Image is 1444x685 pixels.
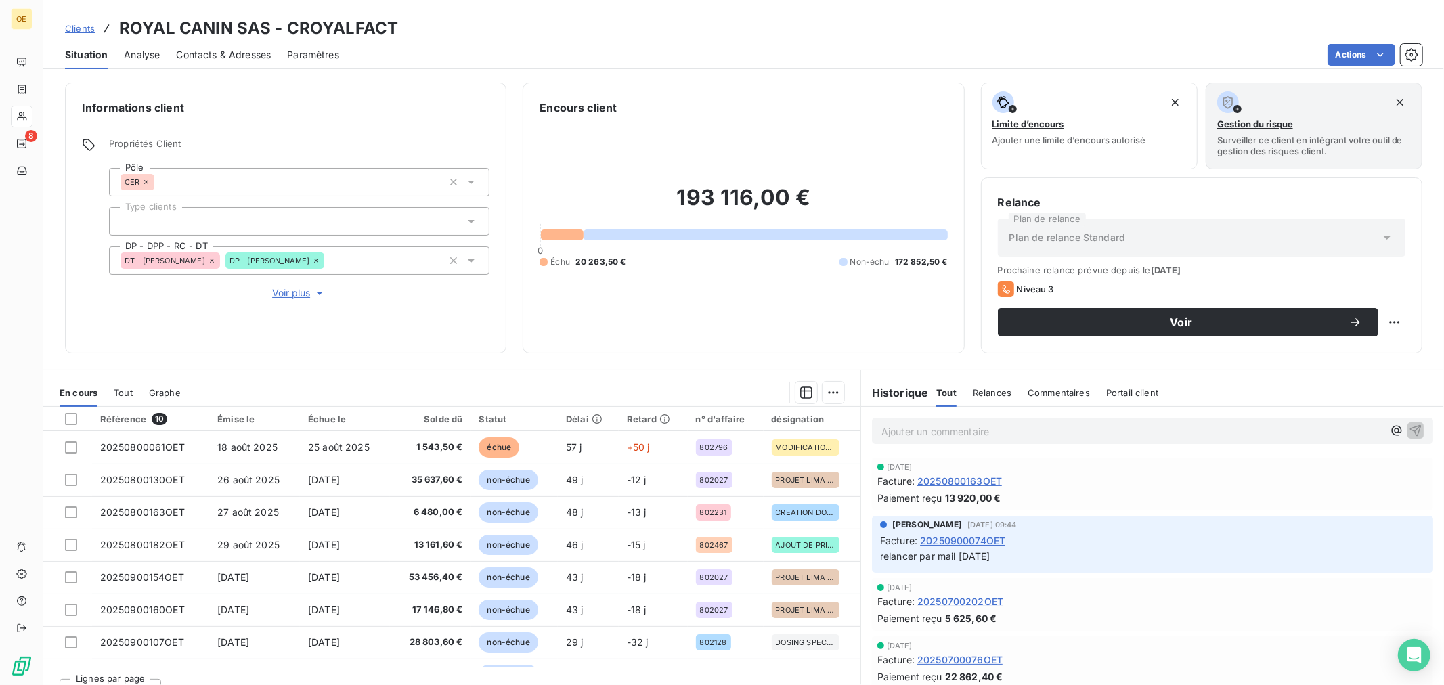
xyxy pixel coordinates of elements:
span: 0 [538,245,543,256]
div: Émise le [217,414,292,424]
span: 35 637,60 € [398,473,463,487]
span: [DATE] [217,571,249,583]
span: Paramètres [287,48,339,62]
h6: Historique [861,384,929,401]
span: 26 août 2025 [217,474,280,485]
span: Voir plus [272,286,326,300]
span: Surveiller ce client en intégrant votre outil de gestion des risques client. [1217,135,1411,156]
span: 8 [25,130,37,142]
span: [DATE] [887,642,913,650]
span: [DATE] [887,583,913,592]
span: -18 j [627,604,647,615]
span: 20250800061OET [100,441,185,453]
span: Tout [936,387,957,398]
span: +50 j [627,441,650,453]
span: Contacts & Adresses [176,48,271,62]
input: Ajouter une valeur [324,255,335,267]
span: [DATE] 09:44 [967,521,1017,529]
span: 802027 [700,573,728,581]
span: Facture : [880,533,917,548]
div: Délai [566,414,611,424]
span: Portail client [1106,387,1158,398]
div: Solde dû [398,414,463,424]
span: DOSING SPECIFICATION REBOOT [776,638,835,646]
span: 22 862,40 € [945,669,1003,684]
span: Limite d’encours [992,118,1064,129]
span: 27 août 2025 [217,506,279,518]
span: Échu [550,256,570,268]
span: Niveau 3 [1017,284,1054,294]
span: MODIFICATION GESTION ACQUIT PRPO EXTRUSION [776,443,835,451]
div: n° d'affaire [696,414,756,424]
span: Voir [1014,317,1349,328]
span: -15 j [627,539,646,550]
span: 25 août 2025 [308,441,370,453]
span: 53 456,40 € [398,571,463,584]
span: Clients [65,23,95,34]
span: non-échue [479,535,538,555]
span: Paiement reçu [877,611,942,625]
span: 13 920,00 € [945,491,1001,505]
span: [DATE] [308,636,340,648]
span: 802231 [700,508,727,516]
span: Paiement reçu [877,669,942,684]
span: AJOUT DE PRISE ÉCHANTILLON [PERSON_NAME] 2 [776,541,835,549]
span: 20250700202OET [917,594,1003,609]
span: non-échue [479,665,538,685]
span: CREATION DOUBLE CUVE LI13 ET LI29 ET AJOUT D'UN [776,508,835,516]
div: Référence [100,413,201,425]
h6: Informations client [82,100,489,116]
span: 28 803,60 € [398,636,463,649]
div: Échue le [308,414,382,424]
span: 5 625,60 € [945,611,997,625]
span: [DATE] [308,571,340,583]
img: Logo LeanPay [11,655,32,677]
span: PROJET LIMA 1C [776,573,835,581]
span: 6 480,00 € [398,506,463,519]
span: [DATE] [217,604,249,615]
span: Tout [114,387,133,398]
span: -13 j [627,506,647,518]
span: Gestion du risque [1217,118,1293,129]
span: [DATE] [308,539,340,550]
span: échue [479,437,519,458]
span: En cours [60,387,97,398]
span: [DATE] [1151,265,1181,275]
span: Commentaires [1028,387,1090,398]
span: 802796 [700,443,728,451]
span: 20250900154OET [100,571,184,583]
span: Relances [973,387,1011,398]
span: 17 146,80 € [398,603,463,617]
span: Facture : [877,653,915,667]
span: non-échue [479,600,538,620]
span: 46 j [566,539,584,550]
span: 802128 [700,638,727,646]
span: [DATE] [308,604,340,615]
span: 29 août 2025 [217,539,280,550]
button: Limite d’encoursAjouter une limite d’encours autorisé [981,83,1198,169]
span: 802467 [700,541,728,549]
span: non-échue [479,470,538,490]
span: Prochaine relance prévue depuis le [998,265,1405,275]
span: CER [125,178,139,186]
span: Analyse [124,48,160,62]
span: [DATE] [217,636,249,648]
button: Actions [1328,44,1395,66]
span: [PERSON_NAME] [892,518,962,531]
div: OE [11,8,32,30]
span: PROJET LIMA 1C [776,476,835,484]
span: [DATE] [887,463,913,471]
span: [DATE] [308,474,340,485]
span: 57 j [566,441,582,453]
span: 18 août 2025 [217,441,278,453]
span: relancer par mail [DATE] [880,550,990,562]
span: 20250700076OET [917,653,1003,667]
span: 29 j [566,636,584,648]
span: non-échue [479,502,538,523]
span: 20250900160OET [100,604,185,615]
span: Propriétés Client [109,138,489,157]
input: Ajouter une valeur [154,176,165,188]
span: 49 j [566,474,584,485]
button: Voir [998,308,1378,336]
span: 20250800163OET [100,506,185,518]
